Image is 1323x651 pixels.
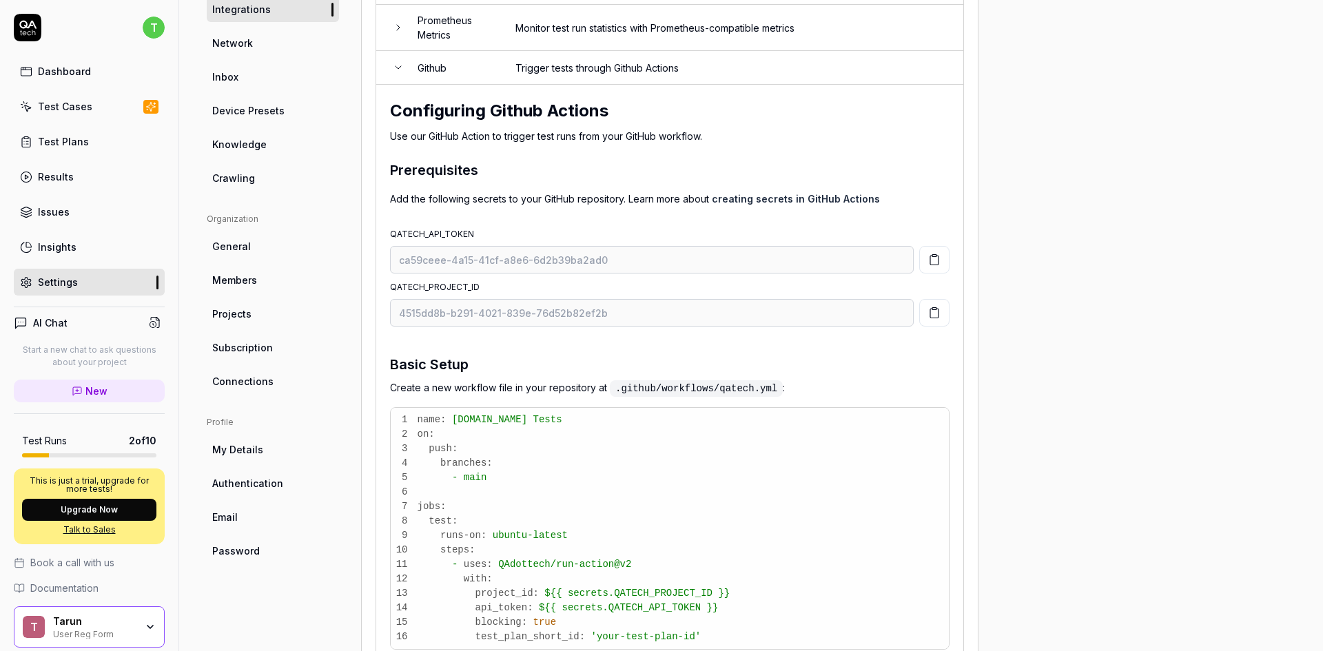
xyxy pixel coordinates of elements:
[396,514,418,528] span: 8
[14,344,165,369] p: Start a new chat to ask questions about your project
[14,198,165,225] a: Issues
[396,586,418,601] span: 13
[207,234,339,259] a: General
[464,472,487,483] span: main
[207,369,339,394] a: Connections
[418,501,447,512] span: jobs:
[475,631,586,642] span: test_plan_short_id:
[544,588,562,599] span: ${{
[38,99,92,114] div: Test Cases
[396,485,418,499] span: 6
[207,165,339,191] a: Crawling
[38,275,78,289] div: Settings
[212,2,271,17] span: Integrations
[207,538,339,564] a: Password
[440,457,493,468] span: branches:
[390,354,950,375] h3: Basic Setup
[143,14,165,41] button: t
[707,602,719,613] span: }}
[212,307,252,321] span: Projects
[568,588,712,599] span: secrets.QATECH_PROJECT_ID
[396,557,418,572] span: 11
[562,602,701,613] span: secrets.QATECH_API_TOKEN
[712,193,880,205] a: creating secrets in GitHub Actions
[396,413,418,427] span: 1
[30,555,114,570] span: Book a call with us
[429,515,458,526] span: test:
[14,58,165,85] a: Dashboard
[22,435,67,447] h5: Test Runs
[212,70,238,84] span: Inbox
[212,476,283,490] span: Authentication
[212,137,267,152] span: Knowledge
[464,573,493,584] span: with:
[14,128,165,155] a: Test Plans
[22,477,156,493] p: This is just a trial, upgrade for more tests!
[475,602,533,613] span: api_token:
[493,530,568,541] span: ubuntu-latest
[396,572,418,586] span: 12
[22,524,156,536] a: Talk to Sales
[14,555,165,570] a: Book a call with us
[143,17,165,39] span: t
[212,273,257,287] span: Members
[22,499,156,521] button: Upgrade Now
[396,442,418,456] span: 3
[396,456,418,471] span: 4
[502,51,963,85] td: Trigger tests through Github Actions
[452,414,527,425] span: [DOMAIN_NAME]
[129,433,156,448] span: 2 of 10
[14,380,165,402] a: New
[464,559,493,570] span: uses:
[207,416,339,428] div: Profile
[429,443,458,454] span: push:
[207,301,339,327] a: Projects
[591,631,701,642] span: 'your-test-plan-id'
[14,93,165,120] a: Test Cases
[212,340,273,355] span: Subscription
[212,36,253,50] span: Network
[212,171,255,185] span: Crawling
[498,559,631,570] span: QAdottech/run-action@v2
[207,213,339,225] div: Organization
[53,628,136,639] div: User Reg Form
[38,240,76,254] div: Insights
[14,234,165,260] a: Insights
[38,134,89,149] div: Test Plans
[533,414,562,425] span: Tests
[53,615,136,628] div: Tarun
[440,544,475,555] span: steps:
[396,543,418,557] span: 10
[610,380,783,397] code: .github/workflows/qatech.yml
[390,192,950,206] p: Add the following secrets to your GitHub repository. Learn more about
[390,380,950,396] p: Create a new workflow file in your repository at :
[919,246,950,273] button: Copy
[38,169,74,184] div: Results
[390,160,478,180] h3: Prerequisites
[212,442,263,457] span: My Details
[396,630,418,644] span: 16
[502,5,963,51] td: Monitor test run statistics with Prometheus-compatible metrics
[207,132,339,157] a: Knowledge
[23,616,45,638] span: T
[440,530,486,541] span: runs-on:
[14,163,165,190] a: Results
[14,581,165,595] a: Documentation
[396,499,418,514] span: 7
[533,617,557,628] span: true
[207,335,339,360] a: Subscription
[396,471,418,485] span: 5
[14,606,165,648] button: TTarunUser Reg Form
[396,427,418,442] span: 2
[390,282,480,292] label: QATECH_PROJECT_ID
[396,601,418,615] span: 14
[38,64,91,79] div: Dashboard
[212,374,274,389] span: Connections
[919,299,950,327] button: Copy
[390,129,950,143] p: Use our GitHub Action to trigger test runs from your GitHub workflow.
[418,414,447,425] span: name:
[212,544,260,558] span: Password
[718,588,730,599] span: }}
[452,559,458,570] span: -
[207,504,339,530] a: Email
